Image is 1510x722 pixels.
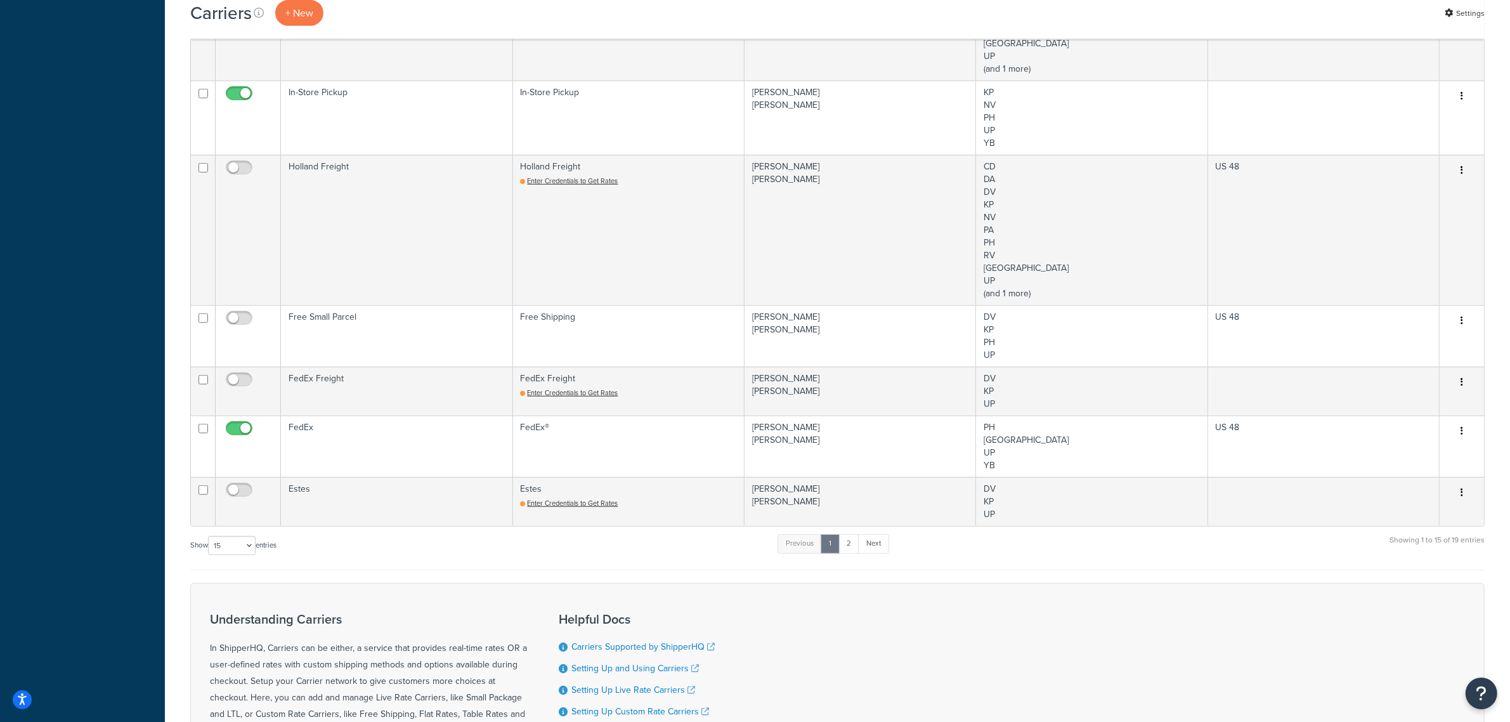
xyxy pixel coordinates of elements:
a: Enter Credentials to Get Rates [521,498,618,508]
h3: Helpful Docs [559,612,724,626]
a: 1 [821,534,840,553]
a: Settings [1445,4,1485,22]
a: Previous [778,534,822,553]
td: DV KP UP [976,477,1207,526]
td: [PERSON_NAME] [PERSON_NAME] [745,416,976,477]
td: DV KP UP [976,367,1207,416]
td: [PERSON_NAME] [PERSON_NAME] [745,477,976,526]
td: US 48 [1208,416,1440,477]
button: Open Resource Center [1466,678,1497,709]
td: FedEx [281,416,512,477]
a: Enter Credentials to Get Rates [521,176,618,186]
td: Estes [281,477,512,526]
td: Estes [513,477,745,526]
div: Showing 1 to 15 of 19 entries [1390,533,1485,560]
td: Free Small Parcel [281,305,512,367]
td: FedEx Freight [281,367,512,416]
h1: Carriers [190,1,252,25]
a: Setting Up and Using Carriers [571,662,699,675]
td: FedEx Freight [513,367,745,416]
td: KP NV PH UP YB [976,81,1207,155]
td: [PERSON_NAME] [PERSON_NAME] [745,305,976,367]
span: Enter Credentials to Get Rates [528,498,618,508]
td: [PERSON_NAME] [PERSON_NAME] [745,81,976,155]
td: Holland Freight [281,155,512,305]
a: Setting Up Custom Rate Carriers [571,705,709,718]
td: FedEx® [513,416,745,477]
span: Enter Credentials to Get Rates [528,388,618,398]
a: Next [858,534,889,553]
td: Free Shipping [513,305,745,367]
select: Showentries [208,536,256,555]
td: DV KP PH UP [976,305,1207,367]
a: Enter Credentials to Get Rates [521,388,618,398]
td: Holland Freight [513,155,745,305]
td: In-Store Pickup [281,81,512,155]
label: Show entries [190,536,277,555]
td: US 48 [1208,155,1440,305]
a: Carriers Supported by ShipperHQ [571,640,715,653]
h3: Understanding Carriers [210,612,527,626]
td: [PERSON_NAME] [PERSON_NAME] [745,155,976,305]
td: CD DA DV KP NV PA PH RV [GEOGRAPHIC_DATA] UP (and 1 more) [976,155,1207,305]
span: Enter Credentials to Get Rates [528,176,618,186]
a: Setting Up Live Rate Carriers [571,683,695,697]
td: [PERSON_NAME] [PERSON_NAME] [745,367,976,416]
td: US 48 [1208,305,1440,367]
td: In-Store Pickup [513,81,745,155]
td: PH [GEOGRAPHIC_DATA] UP YB [976,416,1207,477]
a: 2 [838,534,859,553]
